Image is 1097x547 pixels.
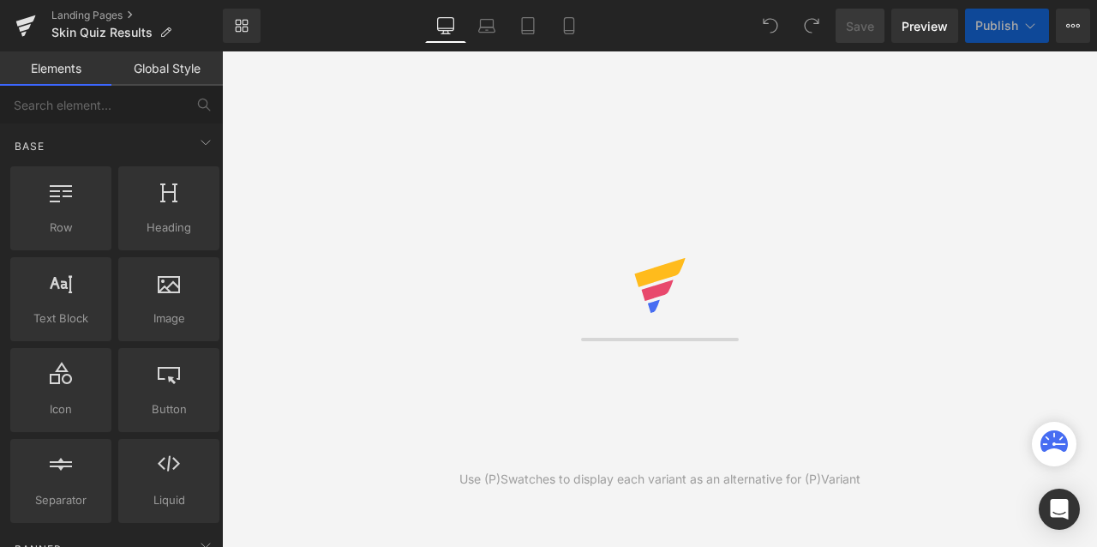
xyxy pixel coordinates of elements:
[794,9,829,43] button: Redo
[123,310,214,328] span: Image
[1039,489,1080,530] div: Open Intercom Messenger
[15,400,106,418] span: Icon
[51,26,153,39] span: Skin Quiz Results
[507,9,548,43] a: Tablet
[223,9,261,43] a: New Library
[15,219,106,237] span: Row
[975,19,1018,33] span: Publish
[548,9,590,43] a: Mobile
[51,9,223,22] a: Landing Pages
[15,310,106,328] span: Text Block
[902,17,948,35] span: Preview
[891,9,958,43] a: Preview
[425,9,466,43] a: Desktop
[123,400,214,418] span: Button
[111,51,223,86] a: Global Style
[753,9,788,43] button: Undo
[123,491,214,509] span: Liquid
[846,17,874,35] span: Save
[965,9,1049,43] button: Publish
[15,491,106,509] span: Separator
[1056,9,1090,43] button: More
[466,9,507,43] a: Laptop
[13,138,46,154] span: Base
[123,219,214,237] span: Heading
[459,470,860,489] div: Use (P)Swatches to display each variant as an alternative for (P)Variant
